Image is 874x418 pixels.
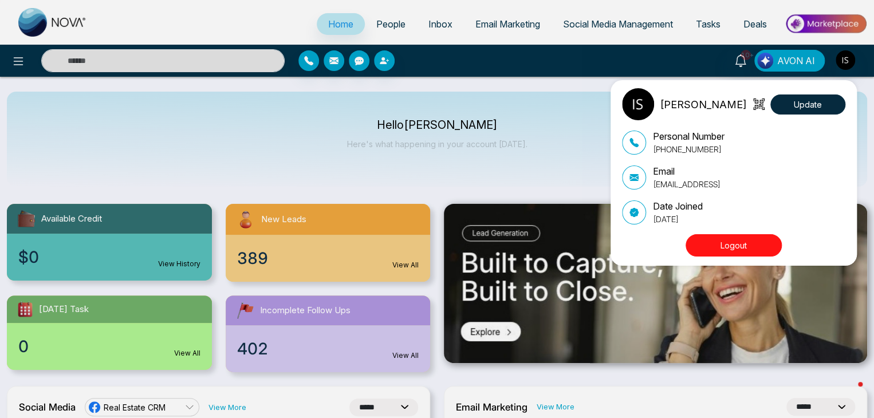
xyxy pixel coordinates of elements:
iframe: Intercom live chat [835,379,863,407]
button: Logout [686,234,782,257]
p: Personal Number [653,129,725,143]
p: Email [653,164,721,178]
p: [EMAIL_ADDRESS] [653,178,721,190]
p: [PHONE_NUMBER] [653,143,725,155]
p: [DATE] [653,213,703,225]
p: [PERSON_NAME] [660,97,747,112]
p: Date Joined [653,199,703,213]
button: Update [770,94,845,115]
